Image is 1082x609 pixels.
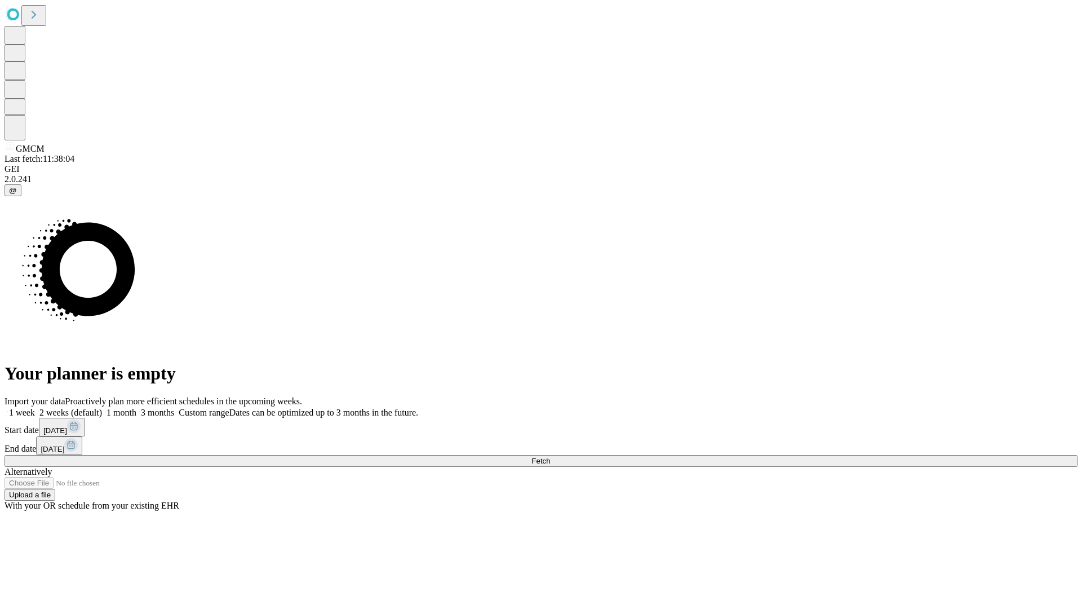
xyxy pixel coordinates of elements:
[141,408,174,417] span: 3 months
[5,184,21,196] button: @
[9,408,35,417] span: 1 week
[5,467,52,476] span: Alternatively
[39,418,85,436] button: [DATE]
[65,396,302,406] span: Proactively plan more efficient schedules in the upcoming weeks.
[41,445,64,453] span: [DATE]
[5,154,74,164] span: Last fetch: 11:38:04
[5,455,1077,467] button: Fetch
[39,408,102,417] span: 2 weeks (default)
[36,436,82,455] button: [DATE]
[179,408,229,417] span: Custom range
[16,144,45,153] span: GMCM
[5,363,1077,384] h1: Your planner is empty
[531,457,550,465] span: Fetch
[5,174,1077,184] div: 2.0.241
[5,436,1077,455] div: End date
[5,418,1077,436] div: Start date
[5,489,55,501] button: Upload a file
[5,501,179,510] span: With your OR schedule from your existing EHR
[229,408,418,417] span: Dates can be optimized up to 3 months in the future.
[5,396,65,406] span: Import your data
[43,426,67,435] span: [DATE]
[107,408,136,417] span: 1 month
[9,186,17,195] span: @
[5,164,1077,174] div: GEI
